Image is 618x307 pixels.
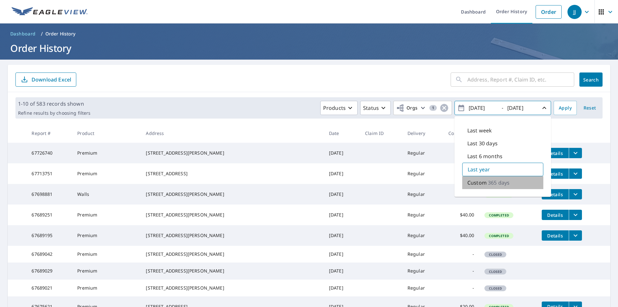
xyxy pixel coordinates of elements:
li: / [41,30,43,38]
span: Completed [485,213,512,217]
div: [STREET_ADDRESS] [146,170,318,177]
span: Apply [559,104,572,112]
td: Premium [72,280,141,296]
input: Address, Report #, Claim ID, etc. [467,71,574,89]
button: filesDropdownBtn-67726740 [569,148,582,158]
div: Last 6 months [462,150,543,163]
p: Status [363,104,379,112]
td: 67689195 [26,225,72,246]
td: 67713751 [26,163,72,184]
a: Order [536,5,562,19]
span: Closed [485,286,506,291]
td: 67689029 [26,263,72,279]
td: $40.00 [443,143,479,163]
td: [DATE] [324,246,360,263]
button: detailsBtn-67689195 [542,230,569,241]
th: Address [141,124,323,143]
input: yyyy/mm/dd [467,103,498,113]
td: 67689042 [26,246,72,263]
div: Custom365 days [462,176,543,189]
div: [STREET_ADDRESS][PERSON_NAME] [146,251,318,257]
th: Report # [26,124,72,143]
p: Order History [45,31,76,37]
td: Premium [72,163,141,184]
span: Details [546,150,565,156]
a: Dashboard [8,29,38,39]
span: Details [546,191,565,197]
img: EV Logo [12,7,88,17]
button: filesDropdownBtn-67698881 [569,189,582,199]
div: [STREET_ADDRESS][PERSON_NAME] [146,212,318,218]
td: [DATE] [324,225,360,246]
button: Products [320,101,358,115]
button: Status [360,101,391,115]
button: Download Excel [15,72,76,87]
div: Last year [462,163,543,176]
td: Regular [402,225,443,246]
td: 67689021 [26,280,72,296]
td: 67698881 [26,184,72,205]
p: Products [323,104,346,112]
td: Premium [72,143,141,163]
button: detailsBtn-67726740 [542,148,569,158]
button: Orgs1 [393,101,452,115]
span: Details [546,171,565,177]
td: [DATE] [324,205,360,225]
span: Dashboard [10,31,36,37]
span: Closed [485,269,506,274]
td: - [443,263,479,279]
td: $40.00 [443,163,479,184]
p: Last week [467,127,492,134]
p: Download Excel [32,76,71,83]
span: Completed [485,234,512,238]
td: $40.00 [443,225,479,246]
td: [DATE] [324,143,360,163]
td: - [443,280,479,296]
th: Date [324,124,360,143]
td: Regular [402,184,443,205]
td: Walls [72,184,141,205]
td: 67726740 [26,143,72,163]
h1: Order History [8,42,610,55]
div: [STREET_ADDRESS][PERSON_NAME] [146,150,318,156]
div: [STREET_ADDRESS][PERSON_NAME] [146,232,318,239]
nav: breadcrumb [8,29,610,39]
span: 1 [429,106,437,110]
input: yyyy/mm/dd [505,103,537,113]
td: Regular [402,205,443,225]
p: Last 30 days [467,139,498,147]
td: [DATE] [324,263,360,279]
td: Premium [72,205,141,225]
button: detailsBtn-67713751 [542,168,569,179]
td: [DATE] [324,163,360,184]
p: Custom [467,179,487,187]
p: 1-10 of 583 records shown [18,100,90,108]
span: - [457,102,548,114]
th: Delivery [402,124,443,143]
th: Claim ID [360,124,402,143]
td: $40.00 [443,205,479,225]
span: Closed [485,252,506,257]
td: Premium [72,263,141,279]
button: detailsBtn-67698881 [542,189,569,199]
button: - [454,101,551,115]
td: [DATE] [324,184,360,205]
td: Regular [402,143,443,163]
td: $36.00 [443,184,479,205]
div: Last 30 days [462,137,543,150]
p: Refine results by choosing filters [18,110,90,116]
div: Last week [462,124,543,137]
span: Details [546,233,565,239]
button: Apply [554,101,577,115]
td: Premium [72,225,141,246]
span: Reset [582,104,597,112]
button: filesDropdownBtn-67689195 [569,230,582,241]
td: Regular [402,263,443,279]
td: Regular [402,163,443,184]
td: Regular [402,280,443,296]
div: [STREET_ADDRESS][PERSON_NAME] [146,285,318,291]
button: filesDropdownBtn-67689251 [569,210,582,220]
th: Product [72,124,141,143]
p: Last 6 months [467,152,502,160]
button: detailsBtn-67689251 [542,210,569,220]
